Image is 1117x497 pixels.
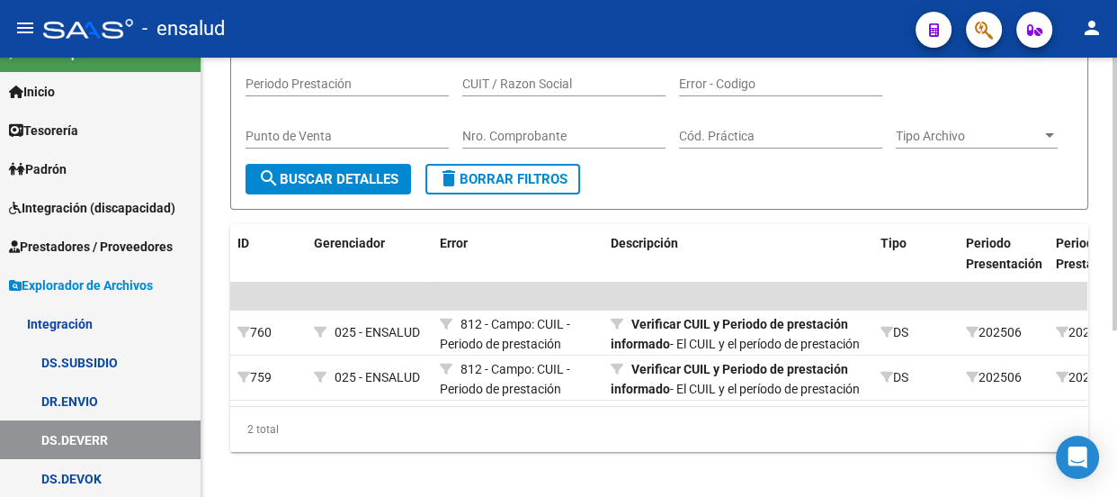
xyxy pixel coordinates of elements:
span: Inicio [9,82,55,102]
span: - El CUIL y el período de prestación informados han sido enviados por distintos RNOS en el períod... [611,362,860,438]
span: Prestadores / Proveedores [9,237,173,257]
div: 2 total [230,407,1088,452]
span: - ensalud [142,9,225,49]
span: 025 - ENSALUD [335,370,420,384]
span: Padrón [9,159,67,179]
div: 202506 [966,367,1041,388]
mat-icon: search [258,167,280,189]
span: 025 - ENSALUD [335,325,420,339]
mat-icon: person [1081,17,1103,39]
span: Explorador de Archivos [9,276,153,295]
div: DS [880,367,952,388]
button: Buscar Detalles [246,164,411,194]
mat-icon: delete [438,167,460,189]
span: Tipo Archivo [896,129,1041,144]
div: 759 [237,367,299,388]
datatable-header-cell: Error [433,224,603,284]
span: 812 - Campo: CUIL - Periodo de prestación [440,362,570,397]
strong: Verificar CUIL y Periodo de prestación informado [611,317,848,352]
span: Tipo [880,236,907,250]
mat-icon: menu [14,17,36,39]
datatable-header-cell: Tipo [873,224,959,284]
span: ID [237,236,249,250]
div: Open Intercom Messenger [1056,436,1099,479]
datatable-header-cell: Gerenciador [307,224,433,284]
span: 812 - Campo: CUIL - Periodo de prestación [440,317,570,352]
div: DS [880,322,952,343]
div: 760 [237,322,299,343]
span: Borrar Filtros [438,171,567,187]
span: Buscar Detalles [258,171,398,187]
span: Integración (discapacidad) [9,198,175,218]
span: Tesorería [9,121,78,140]
span: Gerenciador [314,236,385,250]
span: - El CUIL y el período de prestación informados han sido enviados por distintos RNOS en el períod... [611,317,860,393]
div: 202506 [966,322,1041,343]
datatable-header-cell: Periodo Presentación [959,224,1049,284]
strong: Verificar CUIL y Periodo de prestación informado [611,362,848,397]
button: Borrar Filtros [425,164,580,194]
span: Descripción [611,236,678,250]
span: Periodo Presentación [966,236,1042,271]
datatable-header-cell: ID [230,224,307,284]
datatable-header-cell: Descripción [603,224,873,284]
span: Error [440,236,468,250]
